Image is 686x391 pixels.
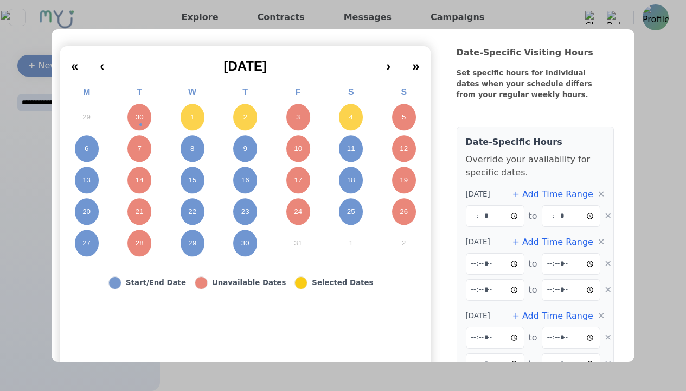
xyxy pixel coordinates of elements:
button: October 12, 2025 [377,133,431,165]
span: to [529,331,537,344]
button: October 8, 2025 [166,133,219,165]
button: ✕ [605,257,612,270]
button: October 6, 2025 [60,133,113,165]
button: October 7, 2025 [113,133,166,165]
button: October 20, 2025 [60,196,113,228]
abbr: October 2, 2025 [243,112,247,122]
abbr: Thursday [242,87,248,97]
button: November 2, 2025 [377,228,431,259]
button: ✕ [598,236,605,249]
button: + Add Time Range [512,188,593,201]
button: ✕ [605,283,612,297]
abbr: October 22, 2025 [188,207,196,217]
button: ✕ [598,188,605,201]
abbr: October 12, 2025 [400,144,408,154]
button: › [375,51,401,74]
span: [DATE] [466,237,490,248]
button: October 3, 2025 [272,102,325,133]
abbr: November 2, 2025 [402,238,406,248]
button: October 11, 2025 [324,133,377,165]
button: October 14, 2025 [113,165,166,196]
button: October 9, 2025 [219,133,272,165]
button: ✕ [598,310,605,323]
button: October 27, 2025 [60,228,113,259]
button: October 24, 2025 [272,196,325,228]
abbr: Friday [296,87,301,97]
abbr: Monday [83,87,90,97]
span: [DATE] [466,311,490,321]
abbr: October 20, 2025 [82,207,91,217]
button: October 26, 2025 [377,196,431,228]
button: October 15, 2025 [166,165,219,196]
abbr: October 15, 2025 [188,175,196,185]
abbr: Saturday [348,87,354,97]
button: October 31, 2025 [272,228,325,259]
button: ✕ [605,331,612,344]
abbr: October 8, 2025 [190,144,194,154]
span: [DATE] [466,189,490,200]
button: November 1, 2025 [324,228,377,259]
button: [DATE] [115,51,375,74]
h4: Date-Specific Hours [466,136,605,149]
abbr: October 18, 2025 [347,175,355,185]
abbr: October 13, 2025 [82,175,91,185]
abbr: October 11, 2025 [347,144,355,154]
abbr: October 9, 2025 [243,144,247,154]
abbr: November 1, 2025 [349,238,353,248]
abbr: October 25, 2025 [347,207,355,217]
abbr: October 6, 2025 [85,144,88,154]
button: October 19, 2025 [377,165,431,196]
abbr: October 19, 2025 [400,175,408,185]
abbr: September 29, 2025 [82,112,91,122]
button: October 29, 2025 [166,228,219,259]
abbr: October 5, 2025 [402,112,406,122]
abbr: October 1, 2025 [190,112,194,122]
button: » [401,51,430,74]
abbr: October 31, 2025 [294,238,302,248]
button: October 4, 2025 [324,102,377,133]
abbr: October 28, 2025 [136,238,144,248]
button: October 10, 2025 [272,133,325,165]
span: to [529,357,537,370]
abbr: October 3, 2025 [296,112,300,122]
abbr: Sunday [401,87,407,97]
button: October 5, 2025 [377,102,431,133]
button: ✕ [605,357,612,370]
button: October 17, 2025 [272,165,325,196]
button: ‹ [89,51,115,74]
abbr: October 29, 2025 [188,238,196,248]
span: to [529,283,537,297]
abbr: October 23, 2025 [241,207,249,217]
abbr: October 24, 2025 [294,207,302,217]
button: + Add Time Range [512,236,593,249]
abbr: October 16, 2025 [241,175,249,185]
div: Selected Dates [312,278,373,288]
abbr: October 14, 2025 [136,175,144,185]
button: October 22, 2025 [166,196,219,228]
button: October 25, 2025 [324,196,377,228]
abbr: October 27, 2025 [82,238,91,248]
abbr: October 30, 2025 [241,238,249,248]
button: October 30, 2025 [219,228,272,259]
button: October 18, 2025 [324,165,377,196]
div: Set specific hours for individual dates when your schedule differs from your regular weekly hours. [457,68,599,113]
div: Unavailable Dates [212,278,286,288]
button: September 30, 2025 [113,102,166,133]
button: October 2, 2025 [219,102,272,133]
p: Override your availability for specific dates. [466,153,605,179]
button: October 28, 2025 [113,228,166,259]
button: October 1, 2025 [166,102,219,133]
span: to [529,210,537,223]
abbr: October 7, 2025 [137,144,141,154]
button: « [60,51,89,74]
button: ✕ [605,210,612,223]
abbr: October 26, 2025 [400,207,408,217]
button: October 23, 2025 [219,196,272,228]
button: + Add Time Range [512,310,593,323]
button: October 16, 2025 [219,165,272,196]
button: October 21, 2025 [113,196,166,228]
span: [DATE] [223,59,267,73]
button: October 13, 2025 [60,165,113,196]
div: Date-Specific Visiting Hours [457,46,614,68]
abbr: September 30, 2025 [136,112,144,122]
